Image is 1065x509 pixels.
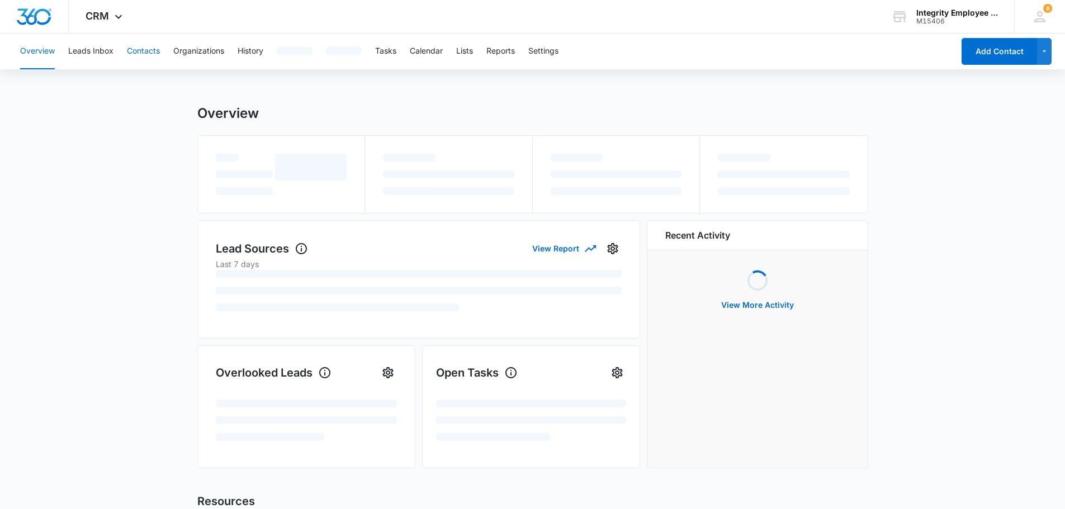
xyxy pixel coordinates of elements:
[528,34,558,69] button: Settings
[1043,4,1052,13] span: 8
[216,364,332,381] h1: Overlooked Leads
[1043,4,1052,13] div: notifications count
[486,34,515,69] button: Reports
[197,105,259,122] h1: Overview
[238,34,263,69] button: History
[608,364,626,382] button: Settings
[375,34,396,69] button: Tasks
[379,364,397,382] button: Settings
[68,34,113,69] button: Leads Inbox
[216,258,622,270] p: Last 7 days
[173,34,224,69] button: Organizations
[710,292,805,318] button: View More Activity
[665,229,730,242] h6: Recent Activity
[456,34,473,69] button: Lists
[410,34,443,69] button: Calendar
[86,10,109,22] span: CRM
[916,8,998,17] div: account name
[20,34,55,69] button: Overview
[127,34,160,69] button: Contacts
[532,239,595,258] button: View Report
[604,240,622,258] button: Settings
[216,240,308,257] h1: Lead Sources
[916,17,998,25] div: account id
[436,364,518,381] h1: Open Tasks
[962,38,1037,65] button: Add Contact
